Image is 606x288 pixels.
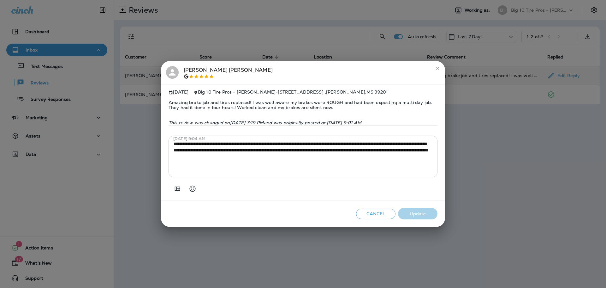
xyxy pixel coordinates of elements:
button: close [432,64,443,74]
span: [DATE] [169,89,188,95]
div: [PERSON_NAME] [PERSON_NAME] [184,66,273,79]
button: Select an emoji [186,182,199,195]
span: and was originally posted on [DATE] 9:01 AM [264,120,362,126]
span: Big 10 Tire Pros - [PERSON_NAME] - [STREET_ADDRESS] , [PERSON_NAME] , MS 39201 [198,89,388,95]
button: Add in a premade template [171,182,184,195]
p: This review was changed on [DATE] 3:19 PM [169,120,437,125]
span: Amazing brake job and tires replaced! I was well aware my brakes were ROUGH and had been expectin... [169,95,437,115]
button: Cancel [356,209,395,219]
